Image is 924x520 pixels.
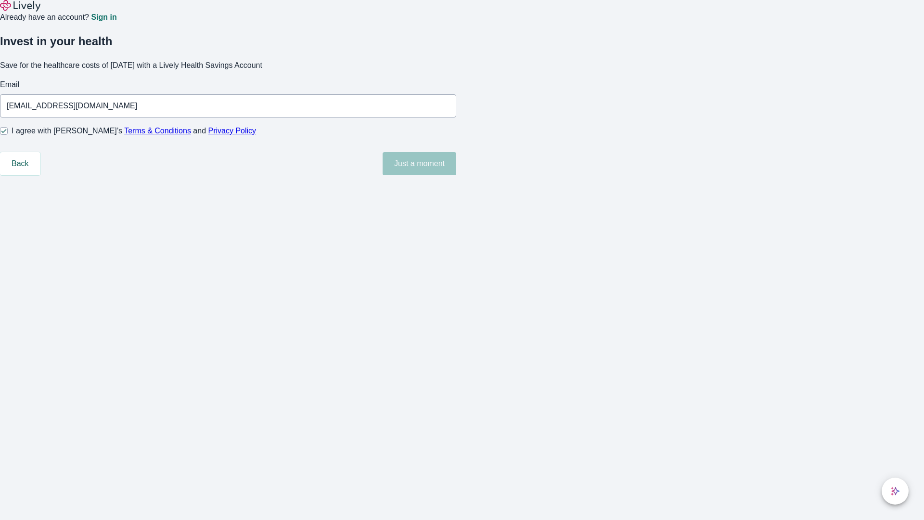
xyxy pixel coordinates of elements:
a: Terms & Conditions [124,127,191,135]
a: Privacy Policy [208,127,257,135]
button: chat [882,478,909,505]
a: Sign in [91,13,116,21]
span: I agree with [PERSON_NAME]’s and [12,125,256,137]
svg: Lively AI Assistant [890,486,900,496]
